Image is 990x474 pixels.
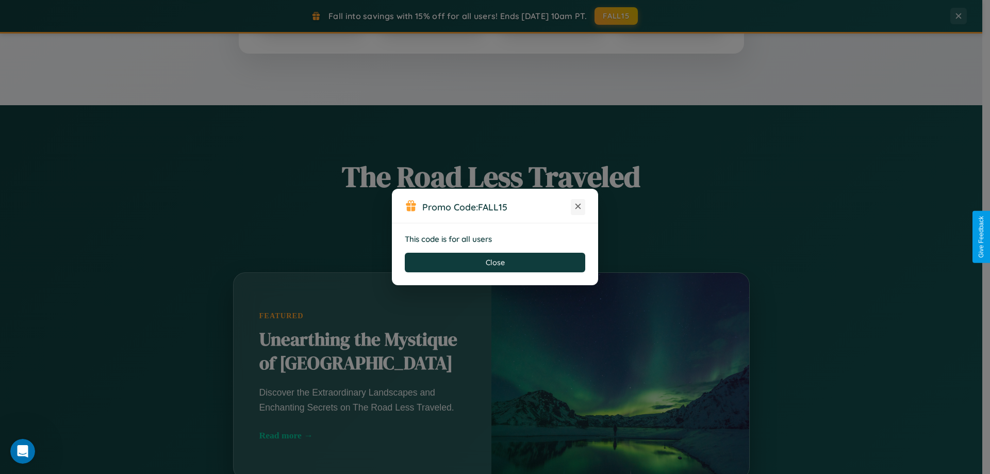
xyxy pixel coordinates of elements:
iframe: Intercom live chat [10,439,35,464]
b: FALL15 [478,201,507,213]
div: Give Feedback [978,216,985,258]
button: Close [405,253,585,272]
h3: Promo Code: [422,201,571,213]
strong: This code is for all users [405,234,492,244]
